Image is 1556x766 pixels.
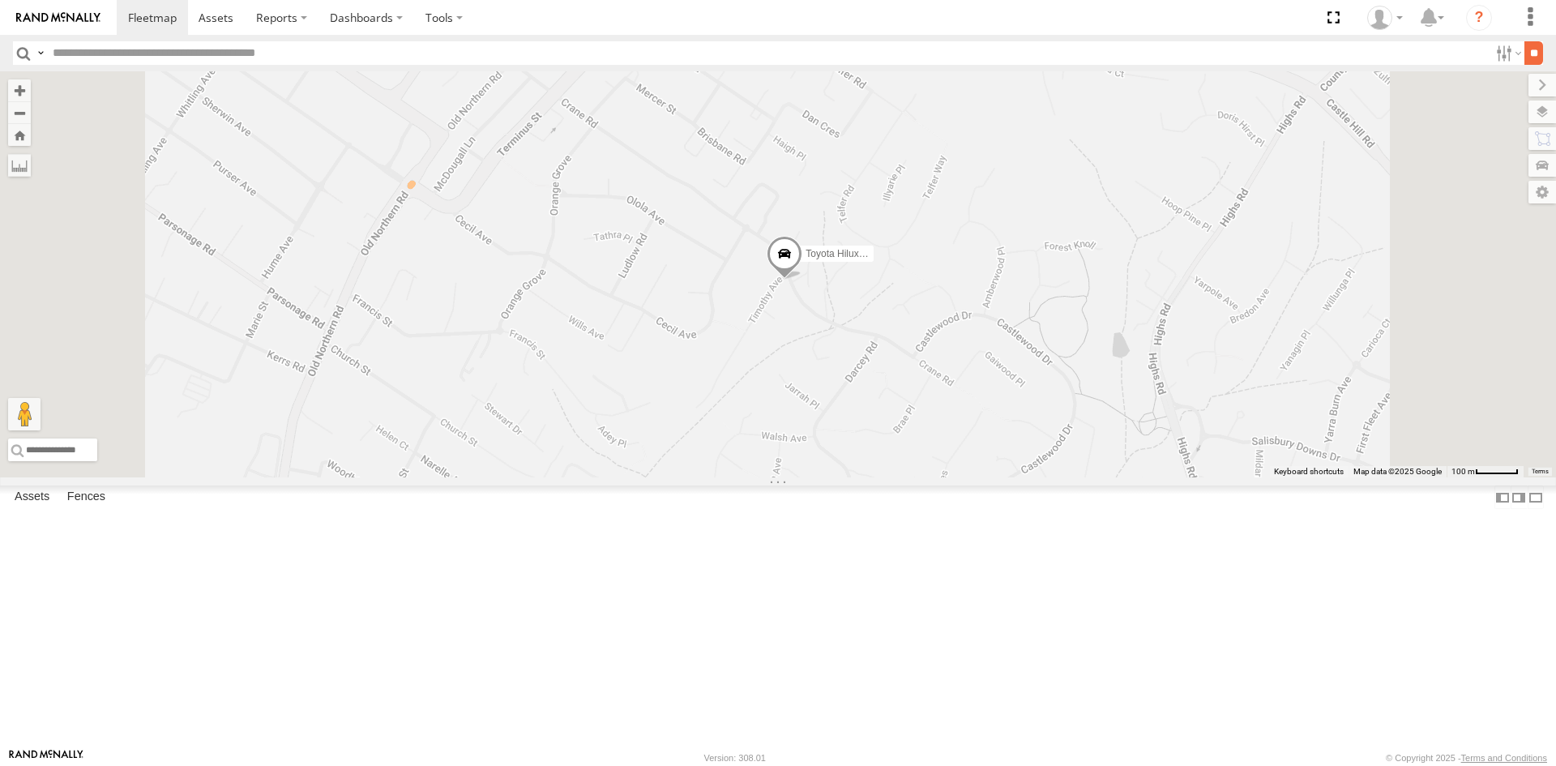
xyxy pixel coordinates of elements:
label: Search Filter Options [1490,41,1524,65]
label: Hide Summary Table [1528,486,1544,509]
a: Terms and Conditions [1461,753,1547,763]
label: Search Query [34,41,47,65]
label: Map Settings [1528,181,1556,203]
label: Dock Summary Table to the Right [1511,486,1527,509]
label: Measure [8,154,31,177]
label: Assets [6,486,58,509]
i: ? [1466,5,1492,31]
label: Fences [59,486,113,509]
button: Keyboard shortcuts [1274,466,1344,477]
label: Dock Summary Table to the Left [1494,486,1511,509]
a: Terms (opens in new tab) [1532,469,1549,475]
button: Drag Pegman onto the map to open Street View [8,398,41,430]
button: Zoom in [8,79,31,101]
div: Version: 308.01 [704,753,766,763]
span: Toyota Hilux White Fox [806,247,905,259]
button: Map Scale: 100 m per 50 pixels [1447,466,1524,477]
span: Map data ©2025 Google [1353,467,1442,476]
a: Visit our Website [9,750,83,766]
img: rand-logo.svg [16,12,100,24]
div: © Copyright 2025 - [1386,753,1547,763]
div: Phillip Vu [1361,6,1409,30]
button: Zoom Home [8,124,31,146]
span: 100 m [1451,467,1475,476]
button: Zoom out [8,101,31,124]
